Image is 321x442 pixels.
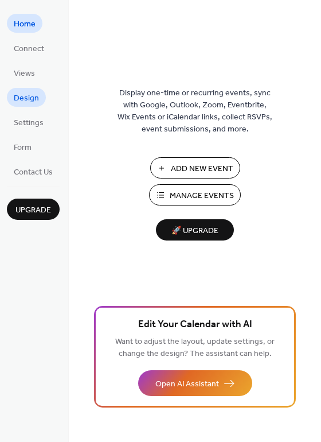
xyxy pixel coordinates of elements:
span: Views [14,68,35,80]
span: Form [14,142,32,154]
span: Connect [14,43,44,55]
a: Settings [7,113,50,131]
span: Open AI Assistant [155,378,219,390]
span: 🚀 Upgrade [163,223,227,239]
span: Display one-time or recurring events, sync with Google, Outlook, Zoom, Eventbrite, Wix Events or ... [118,87,272,135]
span: Contact Us [14,166,53,179]
a: Home [7,14,42,33]
span: Want to adjust the layout, update settings, or change the design? The assistant can help. [115,334,275,362]
span: Add New Event [171,163,233,175]
a: Connect [7,38,51,57]
button: 🚀 Upgrade [156,219,234,241]
a: Form [7,137,38,156]
span: Edit Your Calendar with AI [138,317,252,333]
span: Settings [14,117,44,129]
span: Upgrade [15,204,51,216]
span: Home [14,18,36,30]
button: Upgrade [7,199,60,220]
a: Views [7,63,42,82]
span: Manage Events [170,190,234,202]
button: Manage Events [149,184,241,206]
button: Add New Event [150,157,240,179]
a: Design [7,88,46,107]
button: Open AI Assistant [138,370,252,396]
a: Contact Us [7,162,60,181]
span: Design [14,92,39,104]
